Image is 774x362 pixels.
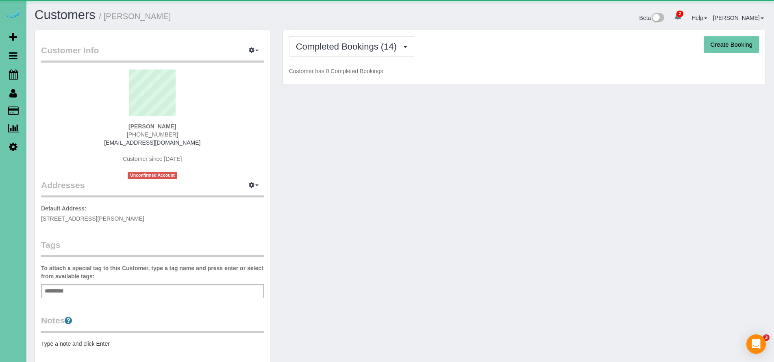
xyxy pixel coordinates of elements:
span: 2 [676,11,683,17]
a: Customers [35,8,96,22]
a: 2 [670,8,686,26]
p: Customer has 0 Completed Bookings [289,67,759,75]
legend: Tags [41,239,264,257]
span: [STREET_ADDRESS][PERSON_NAME] [41,215,144,222]
span: Customer since [DATE] [123,156,182,162]
span: [PHONE_NUMBER] [127,131,178,138]
a: Help [691,15,707,21]
span: Unconfirmed Account [128,172,177,179]
a: Beta [639,15,665,21]
span: Completed Bookings (14) [296,41,401,52]
button: Completed Bookings (14) [289,36,414,57]
label: To attach a special tag to this Customer, type a tag name and press enter or select from availabl... [41,264,264,280]
a: [EMAIL_ADDRESS][DOMAIN_NAME] [104,139,200,146]
img: New interface [651,13,664,24]
img: Automaid Logo [5,8,21,20]
span: 3 [763,334,770,341]
button: Create Booking [704,36,759,53]
pre: Type a note and click Enter [41,340,264,348]
strong: [PERSON_NAME] [128,123,176,130]
div: Open Intercom Messenger [746,334,766,354]
a: [PERSON_NAME] [713,15,764,21]
legend: Customer Info [41,44,264,63]
small: / [PERSON_NAME] [99,12,171,21]
legend: Notes [41,314,264,333]
label: Default Address: [41,204,87,212]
